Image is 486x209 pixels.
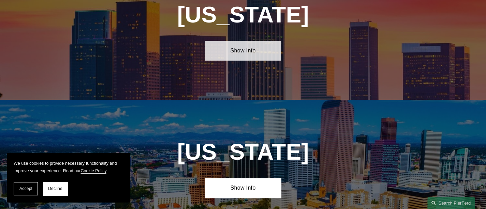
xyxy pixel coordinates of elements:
[43,182,68,195] button: Decline
[14,182,38,195] button: Accept
[427,197,475,209] a: Search this site
[19,186,32,191] span: Accept
[205,178,281,198] a: Show Info
[80,168,106,173] a: Cookie Policy
[14,160,123,175] p: We use cookies to provide necessary functionality and improve your experience. Read our .
[205,41,281,61] a: Show Info
[148,139,338,165] h1: [US_STATE]
[7,153,130,202] section: Cookie banner
[48,186,62,191] span: Decline
[148,2,338,28] h1: [US_STATE]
